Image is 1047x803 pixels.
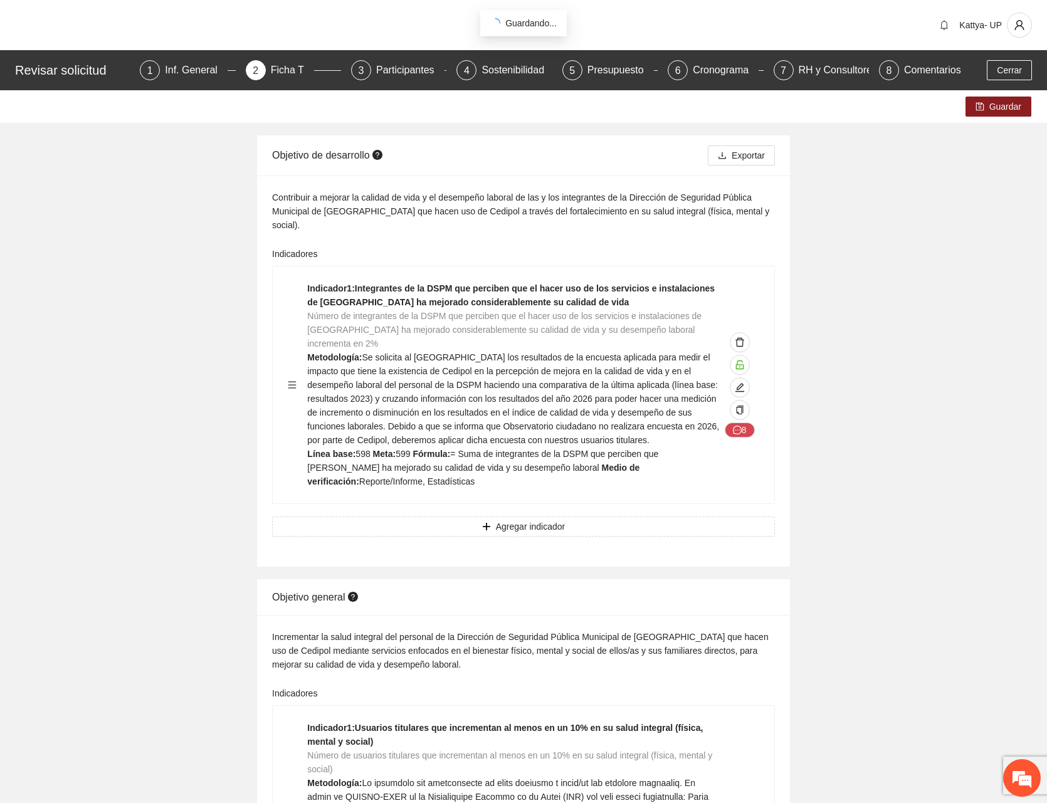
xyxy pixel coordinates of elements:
div: Cronograma [693,60,759,80]
span: unlock [730,360,749,370]
span: Objetivo de desarrollo [272,150,386,160]
button: bell [934,15,954,35]
span: 7 [781,65,786,76]
div: 6Cronograma [668,60,763,80]
span: menu [288,381,297,389]
span: 4 [464,65,470,76]
div: Ficha T [271,60,314,80]
span: bell [935,20,954,30]
div: Inf. General [165,60,228,80]
div: Contribuir a mejorar la calidad de vida y el desempeño laboral de las y los integrantes de la Dir... [272,191,775,232]
strong: Meta: [373,449,396,459]
button: message8 [725,422,755,438]
span: 8 [886,65,892,76]
button: saveGuardar [965,97,1031,117]
span: copy [735,406,744,416]
span: Número de usuarios titulares que incrementan al menos en un 10% en su salud integral (física, men... [307,750,712,774]
div: 5Presupuesto [562,60,658,80]
button: downloadExportar [708,145,775,165]
span: user [1008,19,1031,31]
span: save [976,102,984,112]
strong: Fórmula: [413,449,450,459]
div: 3Participantes [351,60,446,80]
div: Sostenibilidad [481,60,554,80]
span: 3 [359,65,364,76]
span: 2 [253,65,258,76]
span: Exportar [732,149,765,162]
strong: Metodología: [307,352,362,362]
span: = Suma de integrantes de la DSPM que perciben que [PERSON_NAME] ha mejorado su calidad de vida y ... [307,449,658,473]
div: 8Comentarios [879,60,961,80]
span: Número de integrantes de la DSPM que perciben que el hacer uso de los servicios e instalaciones d... [307,311,702,349]
button: plusAgregar indicador [272,517,775,537]
strong: Indicador 1 : Usuarios titulares que incrementan al menos en un 10% en su salud integral (física,... [307,723,703,747]
div: Revisar solicitud [15,60,132,80]
strong: Indicador 1 : Integrantes de la DSPM que perciben que el hacer uso de los servicios e instalacion... [307,283,715,307]
div: RH y Consultores [799,60,887,80]
strong: Línea base: [307,449,355,459]
div: Participantes [376,60,445,80]
span: delete [730,337,749,347]
button: copy [730,400,750,420]
div: 7RH y Consultores [774,60,869,80]
span: Agregar indicador [496,520,566,533]
span: download [718,151,727,161]
label: Indicadores [272,686,317,700]
span: question-circle [348,592,358,602]
span: 6 [675,65,681,76]
button: user [1007,13,1032,38]
div: 4Sostenibilidad [456,60,552,80]
span: question-circle [372,150,382,160]
span: plus [482,522,491,532]
span: message [733,426,742,436]
span: Reporte/Informe, Estadísticas [359,476,475,486]
button: delete [730,332,750,352]
span: loading [488,16,503,31]
span: 5 [569,65,575,76]
span: Guardando... [505,18,557,28]
label: Indicadores [272,247,317,261]
button: Cerrar [987,60,1032,80]
span: Objetivo general [272,592,360,602]
span: Guardar [989,100,1021,113]
span: Kattya- UP [959,20,1002,30]
span: edit [730,382,749,392]
button: unlock [730,355,750,375]
div: Comentarios [904,60,961,80]
span: Se solicita al [GEOGRAPHIC_DATA] los resultados de la encuesta aplicada para medir el impacto que... [307,352,719,445]
span: 1 [147,65,153,76]
div: Presupuesto [587,60,654,80]
div: 2Ficha T [246,60,341,80]
button: edit [730,377,750,397]
span: 599 [396,449,410,459]
span: 598 [355,449,370,459]
strong: Metodología: [307,778,362,788]
span: Cerrar [997,63,1022,77]
div: Incrementar la salud integral del personal de la Dirección de Seguridad Pública Municipal de [GEO... [272,630,775,671]
div: 1Inf. General [140,60,235,80]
